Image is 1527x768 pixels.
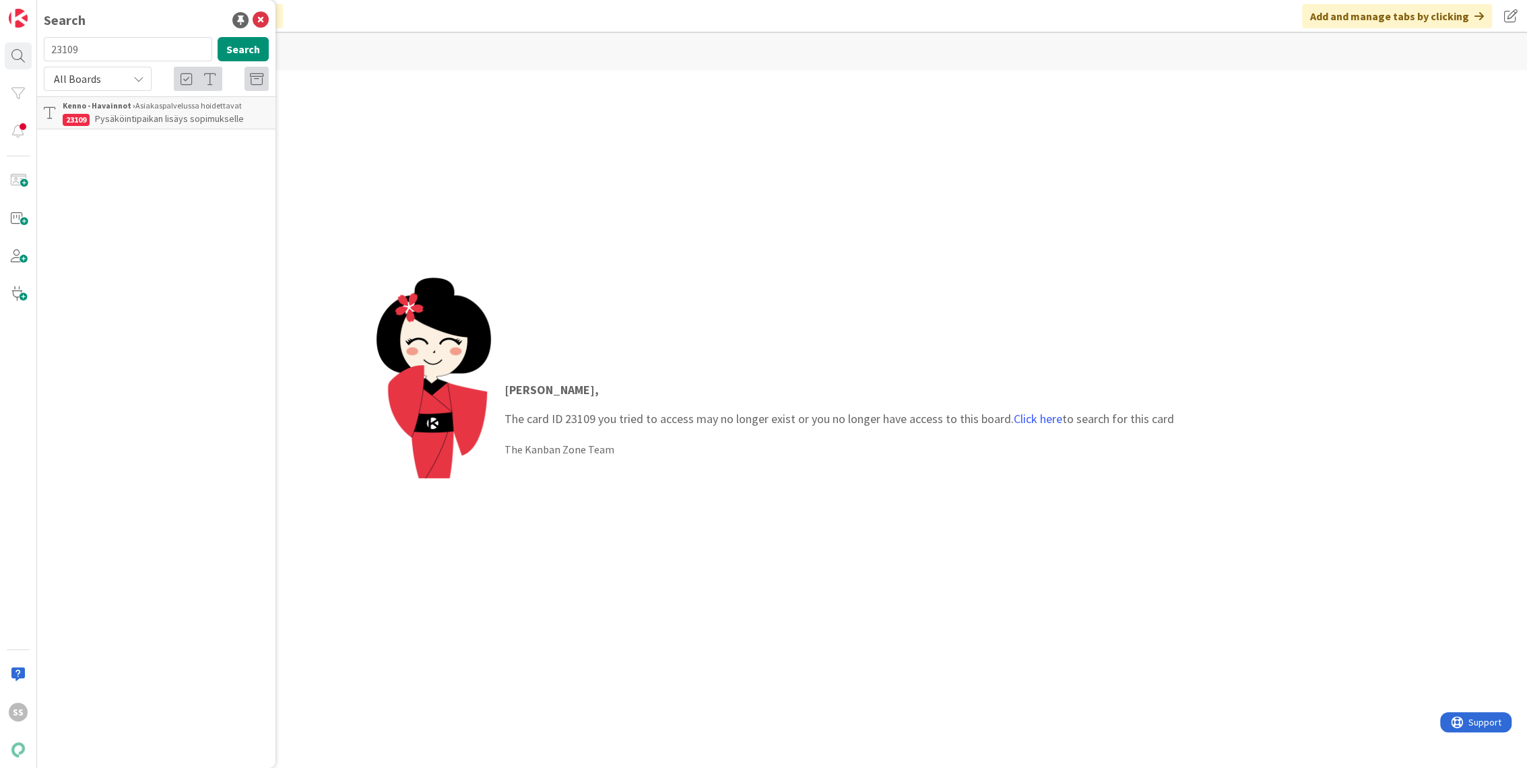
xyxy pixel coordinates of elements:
div: Search [44,10,86,30]
button: Search [218,37,269,61]
div: SS [9,703,28,722]
b: Kenno - Havainnot › [63,100,135,110]
div: The Kanban Zone Team [505,441,1174,457]
img: Visit kanbanzone.com [9,9,28,28]
p: The card ID 23109 you tried to access may no longer exist or you no longer have access to this bo... [505,381,1174,428]
img: avatar [9,740,28,759]
a: Click here [1014,411,1062,426]
input: Search for title... [44,37,212,61]
span: All Boards [54,72,101,86]
span: Support [28,2,61,18]
div: Asiakaspalvelussa hoidettavat [63,100,269,112]
div: Add and manage tabs by clicking [1302,4,1492,28]
a: Kenno - Havainnot ›Asiakaspalvelussa hoidettavat23109Pysäköintipaikan lisäys sopimukselle [37,96,275,129]
strong: [PERSON_NAME] , [505,382,599,397]
div: 23109 [63,114,90,126]
span: Pysäköintipaikan lisäys sopimukselle [95,113,244,125]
